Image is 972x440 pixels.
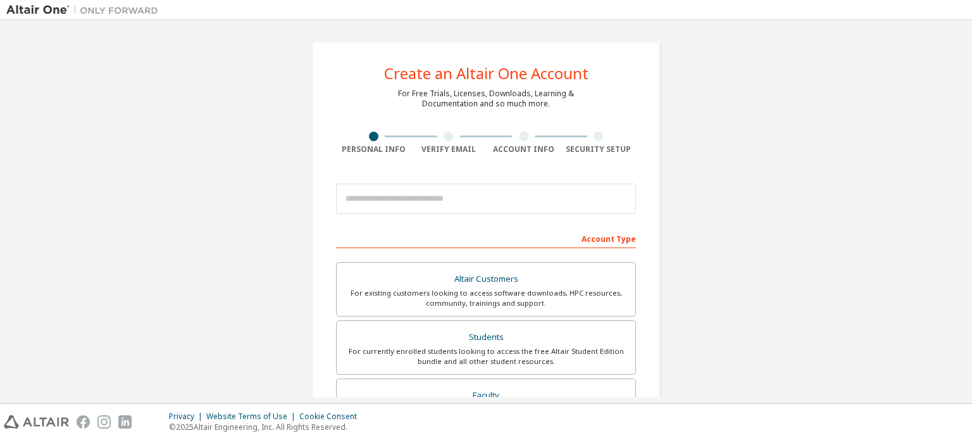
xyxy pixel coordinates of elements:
div: Cookie Consent [299,412,364,422]
div: For existing customers looking to access software downloads, HPC resources, community, trainings ... [344,288,628,308]
img: Altair One [6,4,165,16]
div: For currently enrolled students looking to access the free Altair Student Edition bundle and all ... [344,346,628,367]
div: For Free Trials, Licenses, Downloads, Learning & Documentation and so much more. [398,89,574,109]
div: Create an Altair One Account [384,66,589,81]
div: Account Info [486,144,561,154]
div: Privacy [169,412,206,422]
div: Faculty [344,387,628,405]
div: Students [344,329,628,346]
div: Verify Email [411,144,487,154]
img: linkedin.svg [118,415,132,429]
div: Security Setup [561,144,637,154]
p: © 2025 Altair Engineering, Inc. All Rights Reserved. [169,422,364,432]
div: Website Terms of Use [206,412,299,422]
img: altair_logo.svg [4,415,69,429]
img: instagram.svg [97,415,111,429]
div: Altair Customers [344,270,628,288]
div: Personal Info [336,144,411,154]
div: Account Type [336,228,636,248]
img: facebook.svg [77,415,90,429]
